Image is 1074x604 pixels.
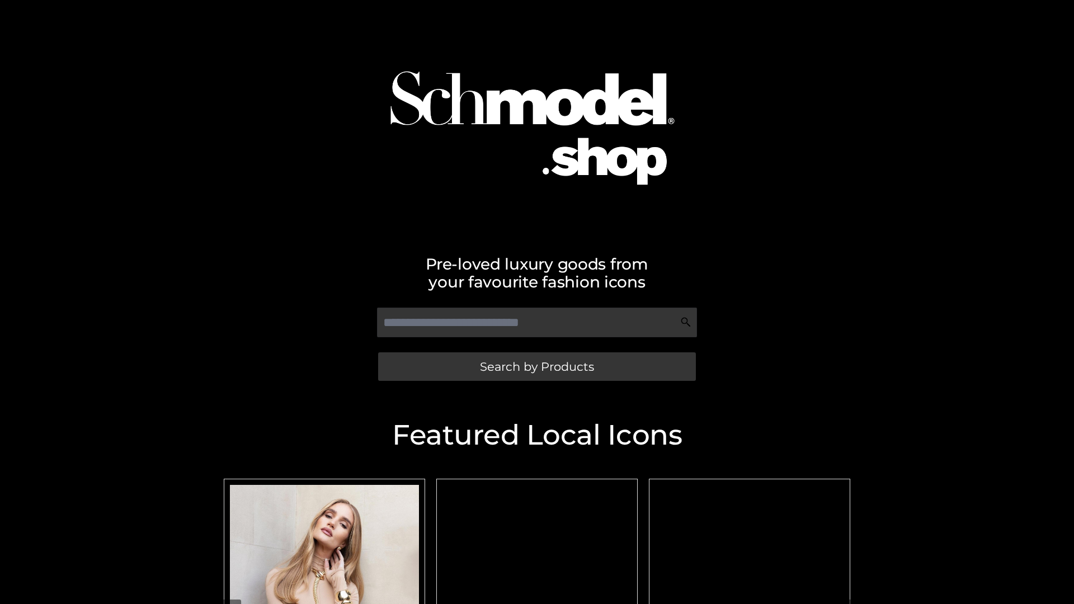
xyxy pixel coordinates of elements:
img: Search Icon [680,317,691,328]
span: Search by Products [480,361,594,372]
h2: Featured Local Icons​ [218,421,856,449]
a: Search by Products [378,352,696,381]
h2: Pre-loved luxury goods from your favourite fashion icons [218,255,856,291]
